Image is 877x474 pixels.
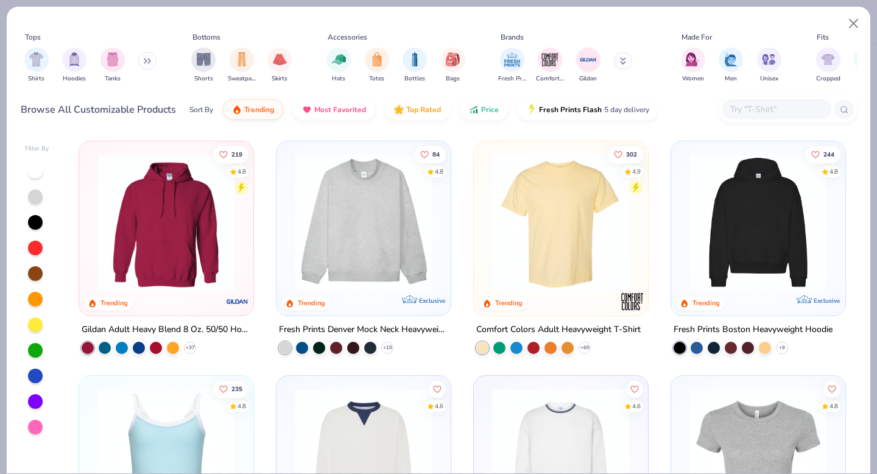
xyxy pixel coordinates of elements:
button: filter button [62,48,86,83]
div: 4.8 [435,167,443,176]
span: Sweatpants [228,74,256,83]
img: Tanks Image [106,52,119,66]
img: Men Image [724,52,738,66]
span: Bottles [404,74,425,83]
button: filter button [536,48,564,83]
button: Like [414,146,446,163]
div: filter for Women [681,48,705,83]
img: Unisex Image [762,52,776,66]
span: Women [682,74,704,83]
span: Unisex [760,74,778,83]
button: Like [608,146,643,163]
button: filter button [441,48,465,83]
button: Like [214,146,249,163]
button: Like [823,380,840,397]
span: Most Favorited [314,105,366,115]
span: Men [725,74,737,83]
div: filter for Men [719,48,743,83]
span: 244 [823,151,834,157]
div: filter for Sweatpants [228,48,256,83]
span: Exclusive [813,297,839,305]
img: most_fav.gif [302,105,312,115]
button: filter button [719,48,743,83]
span: Totes [369,74,384,83]
button: filter button [228,48,256,83]
div: filter for Shorts [191,48,216,83]
div: filter for Shirts [24,48,49,83]
button: Close [842,12,865,35]
img: Cropped Image [821,52,835,66]
div: Filter By [25,144,49,154]
div: Accessories [328,32,367,43]
span: Bags [446,74,460,83]
div: 4.6 [435,401,443,411]
button: filter button [365,48,389,83]
img: Comfort Colors Image [541,51,559,69]
span: Hats [332,74,345,83]
div: Fits [817,32,829,43]
span: 5 day delivery [604,103,649,117]
button: filter button [100,48,125,83]
img: Sweatpants Image [235,52,248,66]
span: Tanks [105,74,121,83]
img: f5d85501-0dbb-4ee4-b115-c08fa3845d83 [289,154,438,291]
span: 302 [626,151,637,157]
button: Trending [223,99,283,120]
img: Skirts Image [273,52,287,66]
div: Browse All Customizable Products [21,102,176,117]
img: Bags Image [446,52,459,66]
div: 4.9 [632,167,641,176]
img: flash.gif [527,105,537,115]
span: Comfort Colors [536,74,564,83]
img: 029b8af0-80e6-406f-9fdc-fdf898547912 [486,154,636,291]
span: + 9 [779,344,785,352]
div: Bottoms [192,32,220,43]
div: filter for Bottles [403,48,427,83]
img: Bottles Image [408,52,421,66]
div: filter for Cropped [816,48,840,83]
button: Like [626,380,643,397]
img: e55d29c3-c55d-459c-bfd9-9b1c499ab3c6 [635,154,785,291]
span: Exclusive [419,297,445,305]
button: Like [214,380,249,397]
button: filter button [326,48,351,83]
span: Shirts [28,74,44,83]
div: 4.6 [632,401,641,411]
span: 219 [232,151,243,157]
button: Like [429,380,446,397]
img: Hoodies Image [68,52,81,66]
span: Fresh Prints Flash [539,105,602,115]
div: Fresh Prints Denver Mock Neck Heavyweight Sweatshirt [279,322,448,338]
div: Tops [25,32,41,43]
div: filter for Fresh Prints [498,48,526,83]
img: Fresh Prints Image [503,51,521,69]
button: filter button [816,48,840,83]
span: 235 [232,386,243,392]
div: filter for Skirts [267,48,292,83]
div: filter for Comfort Colors [536,48,564,83]
span: 84 [432,151,440,157]
button: Price [460,99,508,120]
button: filter button [191,48,216,83]
div: Fresh Prints Boston Heavyweight Hoodie [674,322,833,338]
div: filter for Totes [365,48,389,83]
span: Gildan [579,74,597,83]
span: Fresh Prints [498,74,526,83]
button: filter button [498,48,526,83]
img: Women Image [686,52,700,66]
button: filter button [681,48,705,83]
span: Hoodies [63,74,86,83]
img: Gildan Image [579,51,597,69]
div: Brands [501,32,524,43]
input: Try "T-Shirt" [729,102,823,116]
img: Shirts Image [29,52,43,66]
img: 01756b78-01f6-4cc6-8d8a-3c30c1a0c8ac [91,154,241,291]
img: 91acfc32-fd48-4d6b-bdad-a4c1a30ac3fc [683,154,833,291]
div: 4.8 [238,401,247,411]
button: Most Favorited [293,99,375,120]
img: a90f7c54-8796-4cb2-9d6e-4e9644cfe0fe [438,154,588,291]
span: Price [481,105,499,115]
button: Top Rated [385,99,450,120]
img: Totes Image [370,52,384,66]
img: Hats Image [332,52,346,66]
